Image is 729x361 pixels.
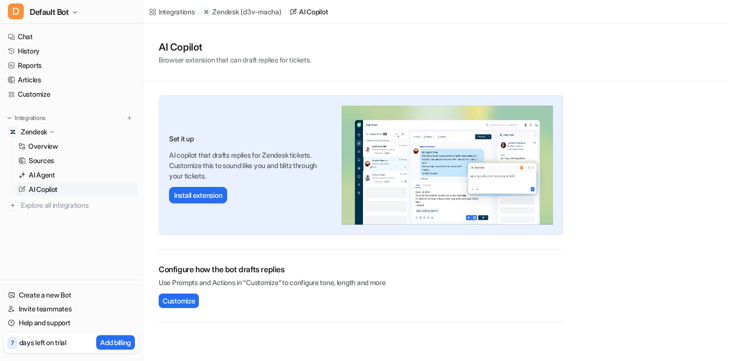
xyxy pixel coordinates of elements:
a: Help and support [4,316,138,330]
img: expand menu [6,115,13,121]
a: Create a new Bot [4,288,138,302]
div: Integrations [159,6,195,17]
p: Add billing [100,337,131,348]
span: / [198,7,200,16]
a: AI Copilot [289,6,328,17]
p: Zendesk [21,127,47,137]
a: Articles [4,73,138,87]
p: Sources [29,156,54,166]
a: Integrations [149,6,195,17]
span: Customize [163,296,195,306]
p: AI Copilot [29,184,58,194]
img: Zendesk AI Copilot [342,106,553,225]
h1: AI Copilot [159,40,311,55]
p: Use Prompts and Actions in “Customize” to configure tone, length and more [159,277,563,288]
p: days left on trial [19,337,66,348]
a: History [4,44,138,58]
button: Integrations [4,113,49,123]
p: Integrations [15,114,46,122]
a: Zendesk(d3v-macha) [202,7,281,17]
p: Zendesk [212,7,239,17]
a: Overview [14,139,138,153]
p: Overview [28,141,58,151]
a: Invite teammates [4,302,138,316]
span: D [8,3,24,19]
a: Chat [4,30,138,44]
p: Browser extension that can draft replies for tickets. [159,55,311,65]
a: Customize [4,87,138,101]
span: Default Bot [30,5,69,19]
h2: Configure how the bot drafts replies [159,263,563,275]
img: menu_add.svg [126,115,133,121]
a: Reports [4,59,138,72]
a: AI Agent [14,168,138,182]
p: ( d3v-macha ) [241,7,281,17]
div: AI Copilot [299,6,328,17]
button: Add billing [96,335,135,350]
a: Explore all integrations [4,198,138,212]
a: AI Copilot [14,182,138,196]
span: / [284,7,286,16]
img: Zendesk [10,129,16,135]
img: explore all integrations [8,200,18,210]
p: AI Agent [29,170,55,180]
a: Sources [14,154,138,168]
button: Install extension [169,187,227,203]
span: Explore all integrations [21,197,134,213]
p: 7 [11,339,14,348]
h3: Set it up [169,133,332,144]
button: Customize [159,294,199,308]
p: AI copilot that drafts replies for Zendesk tickets. Customize this to sound like you and blitz th... [169,150,332,181]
